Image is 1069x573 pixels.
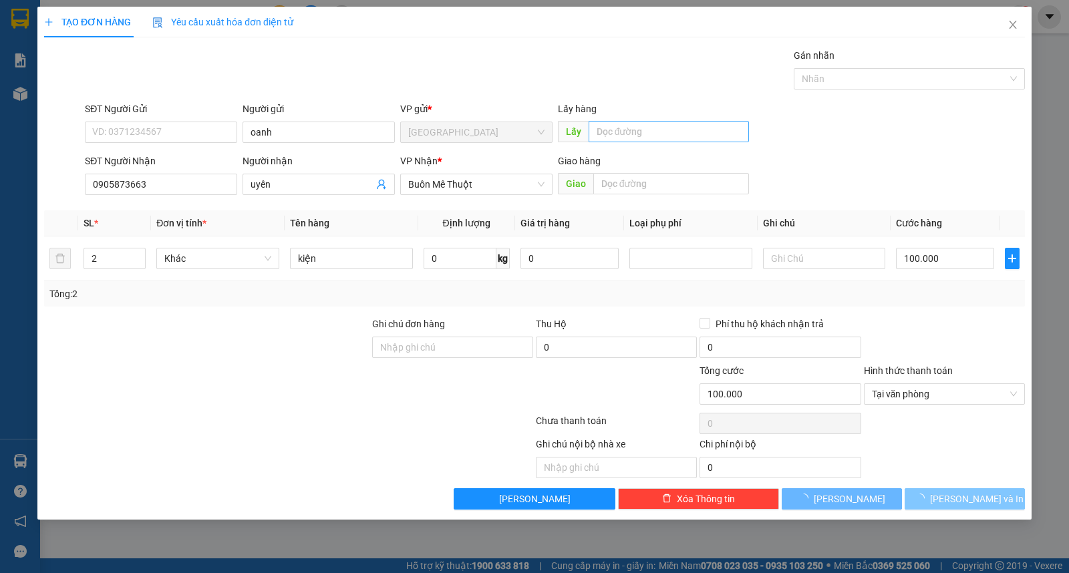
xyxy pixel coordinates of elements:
div: Chưa thanh toán [534,413,698,437]
label: Gán nhãn [794,50,834,61]
input: Ghi Chú [763,248,886,269]
span: Định lượng [443,218,490,228]
span: plus [1006,253,1019,264]
span: [PERSON_NAME] [499,492,571,506]
button: [PERSON_NAME] [454,488,615,510]
li: [GEOGRAPHIC_DATA] [7,7,194,79]
span: Thu Hộ [536,319,567,329]
div: Người gửi [243,102,395,116]
label: Ghi chú đơn hàng [372,319,446,329]
img: logo.jpg [7,7,53,53]
span: VP Nhận [400,156,438,166]
div: Người nhận [243,154,395,168]
span: plus [44,17,53,27]
span: Sài Gòn [408,122,545,142]
button: plus [1005,248,1020,269]
span: Yêu cầu xuất hóa đơn điện tử [152,17,293,27]
li: VP [GEOGRAPHIC_DATA] [7,94,92,138]
span: loading [915,494,930,503]
button: deleteXóa Thông tin [618,488,779,510]
span: Lấy [558,121,589,142]
span: kg [496,248,510,269]
button: Close [994,7,1032,44]
span: Tại văn phòng [872,384,1017,404]
th: Ghi chú [758,210,891,236]
span: [PERSON_NAME] và In [930,492,1024,506]
span: Khác [164,248,271,268]
span: Phí thu hộ khách nhận trả [710,317,829,331]
span: Giao [558,173,593,194]
label: Hình thức thanh toán [864,365,953,376]
div: SĐT Người Nhận [85,154,237,168]
span: Lấy hàng [558,104,597,114]
span: Giao hàng [558,156,601,166]
span: user-add [376,179,387,190]
span: SL [84,218,94,228]
div: VP gửi [400,102,553,116]
li: VP Buôn Mê Thuột [92,94,178,109]
input: 0 [520,248,619,269]
span: Xóa Thông tin [677,492,735,506]
img: icon [152,17,163,28]
div: SĐT Người Gửi [85,102,237,116]
span: [PERSON_NAME] [814,492,885,506]
span: Giá trị hàng [520,218,570,228]
span: Đơn vị tính [156,218,206,228]
input: Nhập ghi chú [536,457,697,478]
span: Buôn Mê Thuột [408,174,545,194]
input: VD: Bàn, Ghế [290,248,413,269]
span: loading [799,494,814,503]
div: Tổng: 2 [49,286,414,301]
input: Ghi chú đơn hàng [372,337,533,358]
span: Tổng cước [700,365,744,376]
button: [PERSON_NAME] và In [905,488,1025,510]
th: Loại phụ phí [624,210,758,236]
div: Chi phí nội bộ [700,437,861,457]
span: close [1008,19,1018,30]
span: TẠO ĐƠN HÀNG [44,17,131,27]
div: Ghi chú nội bộ nhà xe [536,437,697,457]
button: delete [49,248,71,269]
input: Dọc đường [593,173,750,194]
span: delete [662,494,671,504]
input: Dọc đường [589,121,750,142]
button: [PERSON_NAME] [782,488,902,510]
span: Cước hàng [896,218,942,228]
span: Tên hàng [290,218,329,228]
